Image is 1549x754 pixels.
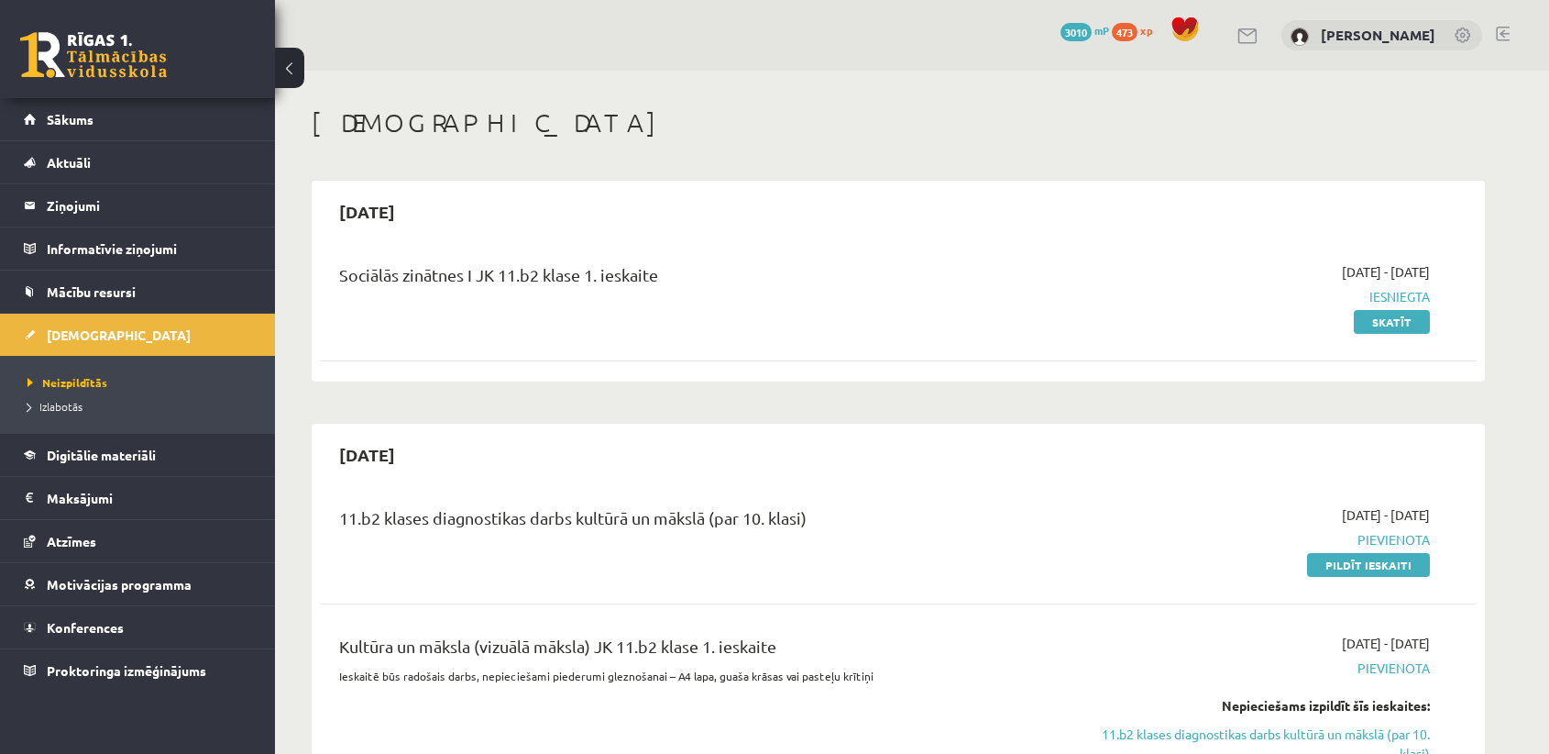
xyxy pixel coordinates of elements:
[27,374,257,391] a: Neizpildītās
[24,184,252,227] a: Ziņojumi
[1112,23,1137,41] span: 473
[47,477,252,519] legend: Maksājumi
[1084,659,1430,678] span: Pievienota
[1307,553,1430,577] a: Pildīt ieskaiti
[321,433,413,476] h2: [DATE]
[24,141,252,183] a: Aktuāli
[1342,262,1430,282] span: [DATE] - [DATE]
[1140,23,1152,38] span: xp
[27,399,82,414] span: Izlabotās
[1060,23,1092,41] span: 3010
[339,668,1057,684] p: Ieskaitē būs radošais darbs, nepieciešami piederumi gleznošanai – A4 lapa, guaša krāsas vai paste...
[47,576,192,593] span: Motivācijas programma
[20,32,167,78] a: Rīgas 1. Tālmācības vidusskola
[47,227,252,270] legend: Informatīvie ziņojumi
[47,154,91,171] span: Aktuāli
[1112,23,1161,38] a: 473 xp
[24,649,252,692] a: Proktoringa izmēģinājums
[47,533,96,549] span: Atzīmes
[1342,634,1430,653] span: [DATE] - [DATE]
[24,227,252,270] a: Informatīvie ziņojumi
[1060,23,1109,38] a: 3010 mP
[1291,28,1309,46] img: Jekaterina Larkina
[47,184,252,227] legend: Ziņojumi
[24,477,252,519] a: Maksājumi
[339,505,1057,539] div: 11.b2 klases diagnostikas darbs kultūrā un mākslā (par 10. klasi)
[24,606,252,649] a: Konferences
[24,520,252,562] a: Atzīmes
[47,283,136,300] span: Mācību resursi
[1094,23,1109,38] span: mP
[1342,505,1430,525] span: [DATE] - [DATE]
[24,314,252,356] a: [DEMOGRAPHIC_DATA]
[47,111,93,128] span: Sākums
[24,434,252,476] a: Digitālie materiāli
[47,327,191,343] span: [DEMOGRAPHIC_DATA]
[321,190,413,233] h2: [DATE]
[1084,287,1430,306] span: Iesniegta
[312,107,1485,139] h1: [DEMOGRAPHIC_DATA]
[24,563,252,605] a: Motivācijas programma
[24,98,252,140] a: Sākums
[1084,530,1430,549] span: Pievienota
[339,634,1057,668] div: Kultūra un māksla (vizuālā māksla) JK 11.b2 klase 1. ieskaite
[47,662,206,679] span: Proktoringa izmēģinājums
[1354,310,1430,334] a: Skatīt
[24,271,252,313] a: Mācību resursi
[1084,696,1430,715] div: Nepieciešams izpildīt šīs ieskaites:
[47,619,124,636] span: Konferences
[27,375,107,390] span: Neizpildītās
[27,398,257,415] a: Izlabotās
[47,447,156,463] span: Digitālie materiāli
[339,262,1057,296] div: Sociālās zinātnes I JK 11.b2 klase 1. ieskaite
[1321,26,1435,44] a: [PERSON_NAME]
